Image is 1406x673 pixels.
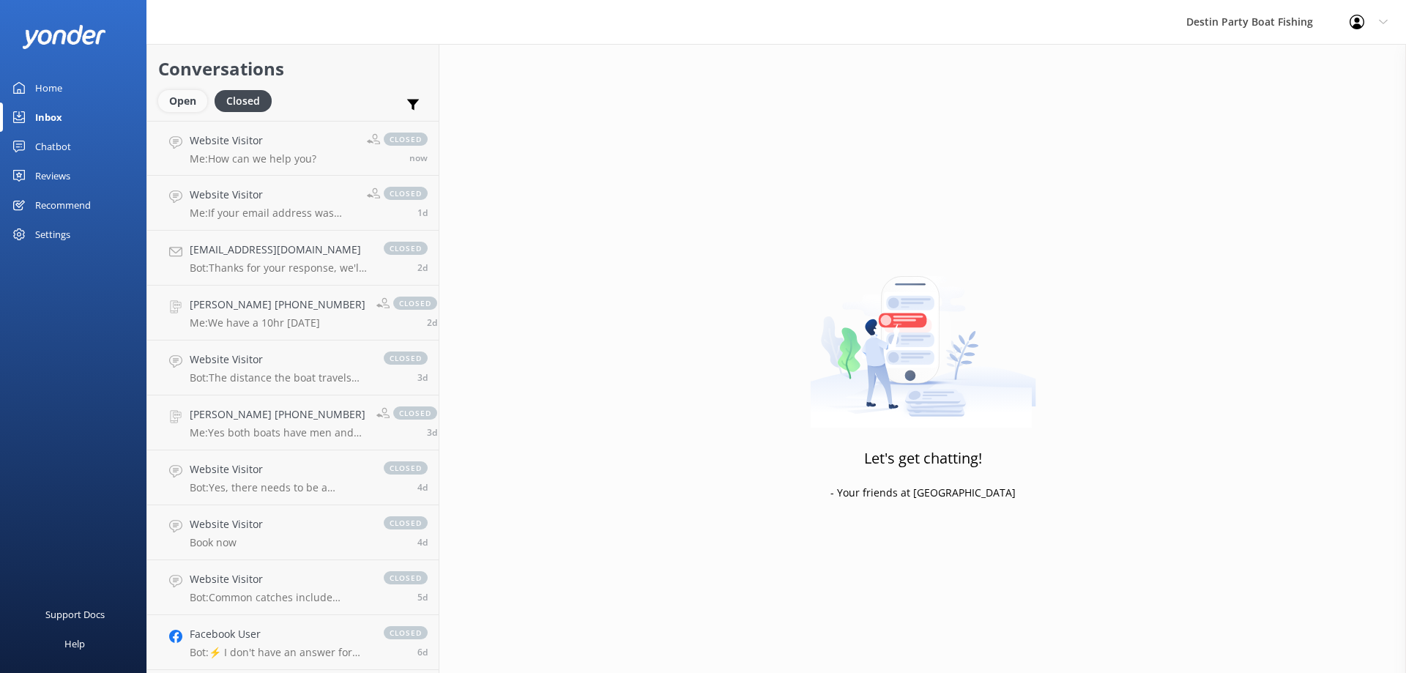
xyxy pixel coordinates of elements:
[384,571,428,584] span: closed
[190,242,369,258] h4: [EMAIL_ADDRESS][DOMAIN_NAME]
[384,242,428,255] span: closed
[158,55,428,83] h2: Conversations
[190,207,356,220] p: Me: If your email address was typed in correctly, the confirmation was emailed to you. If you did...
[190,352,369,368] h4: Website Visitor
[190,371,369,384] p: Bot: The distance the boat travels out to sea depends on the length of the fishing trip and sea c...
[147,286,439,341] a: [PERSON_NAME] [PHONE_NUMBER]Me:We have a 10hr [DATE]closed2d
[35,103,62,132] div: Inbox
[35,73,62,103] div: Home
[190,406,365,423] h4: [PERSON_NAME] [PHONE_NUMBER]
[147,121,439,176] a: Website VisitorMe:How can we help you?closednow
[190,426,365,439] p: Me: Yes both boats have men and women's bathrooms and ac cabins.
[417,261,428,274] span: Aug 23 2025 04:25pm (UTC -05:00) America/Cancun
[147,560,439,615] a: Website VisitorBot:Common catches include snapper, grouper, triggerfish, cobia, and amberjack, wi...
[427,316,437,329] span: Aug 23 2025 02:53pm (UTC -05:00) America/Cancun
[190,516,263,532] h4: Website Visitor
[215,92,279,108] a: Closed
[35,190,91,220] div: Recommend
[384,352,428,365] span: closed
[64,629,85,658] div: Help
[393,297,437,310] span: closed
[45,600,105,629] div: Support Docs
[147,176,439,231] a: Website VisitorMe:If your email address was typed in correctly, the confirmation was emailed to y...
[190,461,369,477] h4: Website Visitor
[417,536,428,549] span: Aug 21 2025 01:32pm (UTC -05:00) America/Cancun
[417,481,428,494] span: Aug 21 2025 05:03pm (UTC -05:00) America/Cancun
[147,395,439,450] a: [PERSON_NAME] [PHONE_NUMBER]Me:Yes both boats have men and women's bathrooms and ac cabins.closed3d
[417,646,428,658] span: Aug 20 2025 12:19pm (UTC -05:00) America/Cancun
[384,187,428,200] span: closed
[35,220,70,249] div: Settings
[190,626,369,642] h4: Facebook User
[427,426,437,439] span: Aug 23 2025 05:19am (UTC -05:00) America/Cancun
[190,152,316,166] p: Me: How can we help you?
[393,406,437,420] span: closed
[147,231,439,286] a: [EMAIL_ADDRESS][DOMAIN_NAME]Bot:Thanks for your response, we'll get back to you as soon as we can...
[409,152,428,164] span: Aug 26 2025 01:26pm (UTC -05:00) America/Cancun
[190,646,369,659] p: Bot: ⚡ I don't have an answer for that in my knowledge base. Please try and rephrase your questio...
[22,25,106,49] img: yonder-white-logo.png
[810,245,1036,428] img: artwork of a man stealing a conversation from at giant smartphone
[417,591,428,603] span: Aug 20 2025 05:24pm (UTC -05:00) America/Cancun
[830,485,1016,501] p: - Your friends at [GEOGRAPHIC_DATA]
[190,133,316,149] h4: Website Visitor
[864,447,982,470] h3: Let's get chatting!
[147,450,439,505] a: Website VisitorBot:Yes, there needs to be a minimum of 20 passengers for the boat to leave the do...
[384,133,428,146] span: closed
[35,161,70,190] div: Reviews
[147,615,439,670] a: Facebook UserBot:⚡ I don't have an answer for that in my knowledge base. Please try and rephrase ...
[384,626,428,639] span: closed
[158,92,215,108] a: Open
[417,207,428,219] span: Aug 25 2025 11:09am (UTC -05:00) America/Cancun
[35,132,71,161] div: Chatbot
[190,571,369,587] h4: Website Visitor
[147,505,439,560] a: Website VisitorBook nowclosed4d
[190,481,369,494] p: Bot: Yes, there needs to be a minimum of 20 passengers for the boat to leave the dock.
[384,461,428,475] span: closed
[417,371,428,384] span: Aug 23 2025 07:57am (UTC -05:00) America/Cancun
[190,261,369,275] p: Bot: Thanks for your response, we'll get back to you as soon as we can during opening hours.
[158,90,207,112] div: Open
[215,90,272,112] div: Closed
[147,341,439,395] a: Website VisitorBot:The distance the boat travels out to sea depends on the length of the fishing ...
[190,297,365,313] h4: [PERSON_NAME] [PHONE_NUMBER]
[190,316,365,330] p: Me: We have a 10hr [DATE]
[384,516,428,529] span: closed
[190,591,369,604] p: Bot: Common catches include snapper, grouper, triggerfish, cobia, and amberjack, with occasional ...
[190,536,263,549] p: Book now
[190,187,356,203] h4: Website Visitor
